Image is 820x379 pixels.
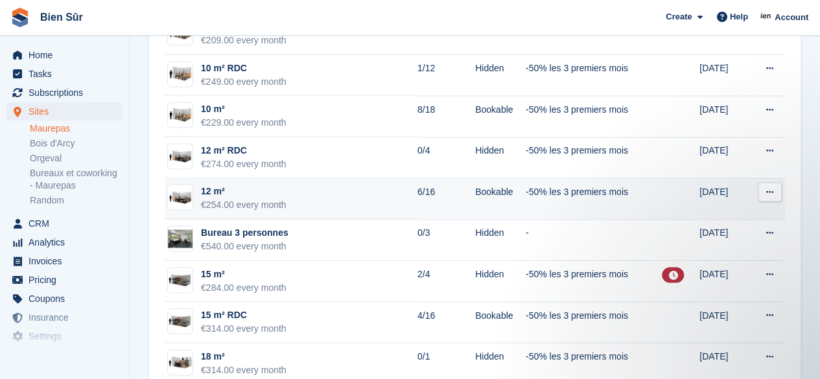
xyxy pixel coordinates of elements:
[6,65,123,83] a: menu
[201,268,287,281] div: 15 m²
[30,122,123,135] a: Maurepas
[526,220,662,261] td: -
[417,261,475,303] td: 2/4
[475,302,526,343] td: Bookable
[730,10,748,23] span: Help
[29,46,106,64] span: Home
[775,11,808,24] span: Account
[6,233,123,251] a: menu
[475,137,526,179] td: Hidden
[6,214,123,233] a: menu
[699,220,749,261] td: [DATE]
[526,179,662,220] td: -50% les 3 premiers mois
[201,281,287,295] div: €284.00 every month
[29,346,106,364] span: Capital
[6,102,123,121] a: menu
[201,240,288,253] div: €540.00 every month
[168,230,193,249] img: bIMG_3621.JPG
[168,148,193,167] img: box-12m2.jpg
[201,116,287,130] div: €229.00 every month
[526,302,662,343] td: -50% les 3 premiers mois
[29,65,106,83] span: Tasks
[29,252,106,270] span: Invoices
[475,261,526,303] td: Hidden
[201,308,287,322] div: 15 m² RDC
[201,144,287,157] div: 12 m² RDC
[417,55,475,97] td: 1/12
[699,302,749,343] td: [DATE]
[699,179,749,220] td: [DATE]
[475,96,526,137] td: Bookable
[201,322,287,336] div: €314.00 every month
[699,55,749,97] td: [DATE]
[10,8,30,27] img: stora-icon-8386f47178a22dfd0bd8f6a31ec36ba5ce8667c1dd55bd0f319d3a0aa187defe.svg
[29,84,106,102] span: Subscriptions
[30,152,123,165] a: Orgeval
[6,327,123,345] a: menu
[29,102,106,121] span: Sites
[475,179,526,220] td: Bookable
[35,6,88,28] a: Bien Sûr
[29,271,106,289] span: Pricing
[699,261,749,303] td: [DATE]
[29,308,106,327] span: Insurance
[201,102,287,116] div: 10 m²
[168,106,193,125] img: box-10m2.jpg
[201,363,287,377] div: €314.00 every month
[6,252,123,270] a: menu
[201,350,287,363] div: 18 m²
[30,137,123,150] a: Bois d'Arcy
[168,354,193,373] img: box-15m2.jpg
[201,75,287,89] div: €249.00 every month
[29,214,106,233] span: CRM
[526,96,662,137] td: -50% les 3 premiers mois
[417,220,475,261] td: 0/3
[168,312,193,331] img: box-14m2.jpg
[526,261,662,303] td: -50% les 3 premiers mois
[417,96,475,137] td: 8/18
[699,137,749,179] td: [DATE]
[168,189,193,207] img: box-12m2.jpg
[168,65,193,84] img: box-10m2.jpg
[201,157,287,171] div: €274.00 every month
[6,308,123,327] a: menu
[417,302,475,343] td: 4/16
[29,327,106,345] span: Settings
[6,271,123,289] a: menu
[417,137,475,179] td: 0/4
[666,10,692,23] span: Create
[168,271,193,290] img: box-14m2.jpg
[29,290,106,308] span: Coupons
[6,346,123,364] a: menu
[201,185,287,198] div: 12 m²
[30,167,123,192] a: Bureaux et coworking - Maurepas
[201,198,287,212] div: €254.00 every month
[201,34,287,47] div: €209.00 every month
[475,220,526,261] td: Hidden
[201,62,287,75] div: 10 m² RDC
[699,96,749,137] td: [DATE]
[6,46,123,64] a: menu
[475,55,526,97] td: Hidden
[30,194,123,207] a: Random
[29,233,106,251] span: Analytics
[6,290,123,308] a: menu
[6,84,123,102] a: menu
[417,179,475,220] td: 6/16
[526,137,662,179] td: -50% les 3 premiers mois
[760,10,773,23] img: Asmaa Habri
[526,55,662,97] td: -50% les 3 premiers mois
[201,226,288,240] div: Bureau 3 personnes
